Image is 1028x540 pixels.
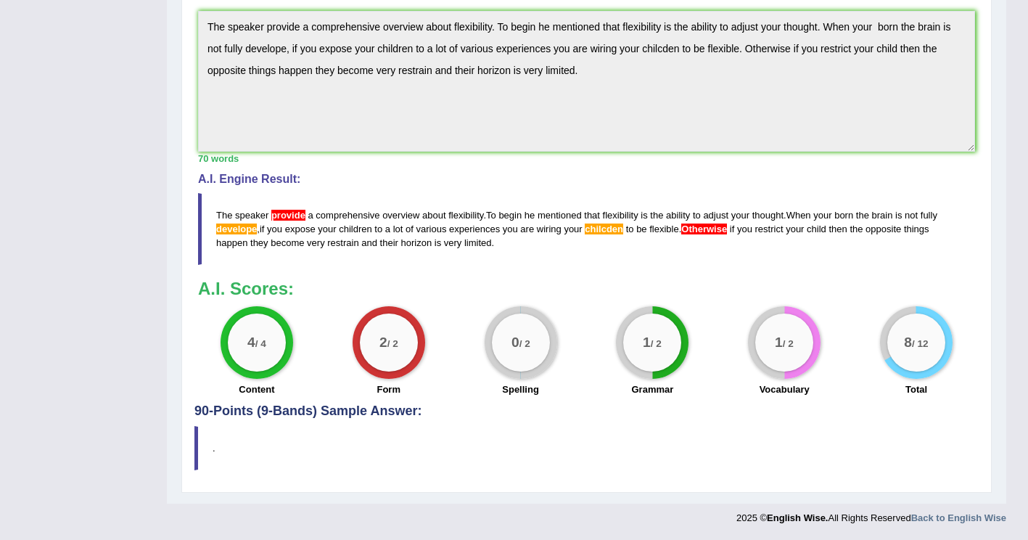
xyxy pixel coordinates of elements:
[895,210,902,221] span: is
[786,210,811,221] span: When
[911,512,1006,523] a: Back to English Wise
[872,210,893,221] span: brain
[235,210,268,221] span: speaker
[636,224,646,234] span: be
[760,382,810,396] label: Vocabulary
[380,237,398,248] span: their
[422,210,446,221] span: about
[271,210,305,221] span: Possible agreement error - use third-person verb forms for singular and mass nouns. (did you mean...
[585,224,623,234] span: Possible spelling mistake found. (did you mean: children)
[603,210,638,221] span: flexibility
[767,512,828,523] strong: English Wise.
[379,335,387,351] big: 2
[832,210,835,221] span: Possible typo: you repeated a whitespace (did you mean: )
[361,237,377,248] span: and
[216,210,232,221] span: The
[377,382,400,396] label: Form
[905,210,918,221] span: not
[520,224,534,234] span: are
[198,279,294,298] b: A.I. Scores:
[775,335,783,351] big: 1
[584,210,600,221] span: that
[850,224,863,234] span: the
[194,426,979,470] blockquote: .
[856,210,869,221] span: the
[752,210,784,221] span: thought
[905,382,927,396] label: Total
[631,382,673,396] label: Grammar
[464,237,492,248] span: limited
[216,224,257,234] span: Possible spelling mistake found. (did you mean: developed)
[537,224,562,234] span: wiring
[538,210,582,221] span: mentioned
[651,338,662,349] small: / 2
[666,210,690,221] span: ability
[216,237,247,248] span: happen
[247,335,255,351] big: 4
[564,224,582,234] span: your
[693,210,701,221] span: to
[650,210,663,221] span: the
[703,210,728,221] span: adjust
[731,210,749,221] span: your
[643,335,651,351] big: 1
[393,224,403,234] span: lot
[316,210,379,221] span: comprehensive
[834,210,853,221] span: born
[736,504,1006,525] div: 2025 © All Rights Reserved
[285,224,316,234] span: expose
[401,237,432,248] span: horizon
[904,335,912,351] big: 8
[783,338,794,349] small: / 2
[307,237,325,248] span: very
[486,210,496,221] span: To
[406,224,414,234] span: of
[649,224,678,234] span: flexible
[198,193,975,265] blockquote: . . , . .
[519,338,530,349] small: / 2
[681,224,727,234] span: A comma may be missing after the conjunctive/linking adverb ‘Otherwise’. (did you mean: Otherwise,)
[385,224,390,234] span: a
[786,224,804,234] span: your
[435,237,441,248] span: is
[912,338,929,349] small: / 12
[755,224,784,234] span: restrict
[267,224,282,234] span: you
[448,210,483,221] span: flexibility
[327,237,358,248] span: restrain
[198,152,975,165] div: 70 words
[813,210,831,221] span: your
[807,224,826,234] span: child
[387,338,398,349] small: / 2
[382,210,419,221] span: overview
[318,224,336,234] span: your
[641,210,647,221] span: is
[255,338,266,349] small: / 4
[250,237,268,248] span: they
[737,224,752,234] span: you
[904,224,929,234] span: things
[730,224,735,234] span: if
[260,224,265,234] span: if
[511,335,519,351] big: 0
[198,173,975,186] h4: A.I. Engine Result:
[502,382,539,396] label: Spelling
[449,224,500,234] span: experiences
[339,224,372,234] span: children
[239,382,274,396] label: Content
[921,210,937,221] span: fully
[416,224,446,234] span: various
[865,224,901,234] span: opposite
[525,210,535,221] span: he
[374,224,382,234] span: to
[503,224,518,234] span: you
[828,224,847,234] span: then
[308,210,313,221] span: a
[626,224,634,234] span: to
[271,237,304,248] span: become
[498,210,522,221] span: begin
[444,237,462,248] span: very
